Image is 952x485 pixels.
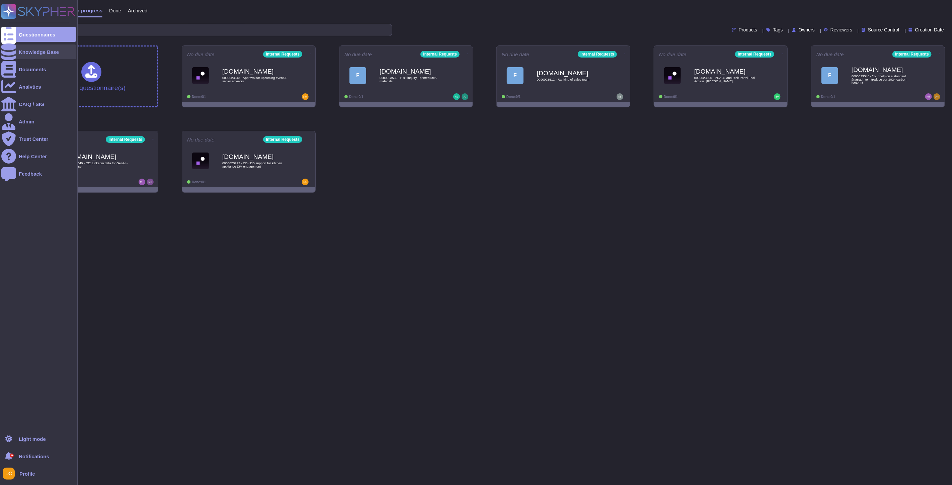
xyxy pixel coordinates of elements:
[773,27,783,32] span: Tags
[302,93,309,100] img: user
[694,76,761,83] span: 0000023506 - PRACL and Risk Portal Tool Access: [PERSON_NAME]
[868,27,899,32] span: Source Control
[915,27,944,32] span: Creation Date
[147,179,154,185] img: user
[617,93,623,100] img: user
[192,180,206,184] span: Done: 0/1
[19,50,59,55] div: Knowledge Base
[106,136,145,143] div: Internal Requests
[1,466,19,481] button: user
[578,51,617,58] div: Internal Requests
[65,162,132,168] span: 0000023340 - RE: Linkedin data for GenAI - Firm advise
[19,154,47,159] div: Help Center
[934,93,940,100] img: user
[380,76,447,83] span: 0000023530 - Risk inquiry - printed McK materials
[1,131,76,146] a: Trust Center
[19,67,46,72] div: Documents
[506,95,521,99] span: Done: 0/1
[1,44,76,59] a: Knowledge Base
[537,70,604,76] b: [DOMAIN_NAME]
[925,93,932,100] img: user
[1,114,76,129] a: Admin
[694,68,761,75] b: [DOMAIN_NAME]
[222,76,289,83] span: 0000023543 - Approval for upcoming event & senior advisors
[65,154,132,160] b: [DOMAIN_NAME]
[57,62,126,91] div: Upload questionnaire(s)
[349,67,366,84] div: F
[19,119,34,124] div: Admin
[192,153,209,169] img: Logo
[1,97,76,111] a: CAIQ / SIG
[830,27,852,32] span: Reviewers
[3,468,15,480] img: user
[19,454,49,459] span: Notifications
[462,93,468,100] img: user
[821,95,835,99] span: Done: 0/1
[222,154,289,160] b: [DOMAIN_NAME]
[187,137,215,142] span: No due date
[774,93,781,100] img: user
[1,166,76,181] a: Feedback
[192,67,209,84] img: Logo
[739,27,757,32] span: Products
[507,67,524,84] div: F
[75,8,102,13] span: In progress
[222,68,289,75] b: [DOMAIN_NAME]
[816,52,844,57] span: No due date
[821,67,838,84] div: F
[187,52,215,57] span: No due date
[19,102,44,107] div: CAIQ / SIG
[19,84,41,89] div: Analytics
[664,95,678,99] span: Done: 0/1
[263,51,302,58] div: Internal Requests
[799,27,815,32] span: Owners
[19,32,55,37] div: Questionnaires
[1,79,76,94] a: Analytics
[380,68,447,75] b: [DOMAIN_NAME]
[852,67,919,73] b: [DOMAIN_NAME]
[735,51,774,58] div: Internal Requests
[222,162,289,168] span: 0000023272 - CD / ED support for kitchen appliance DtV engagement
[109,8,121,13] span: Done
[128,8,147,13] span: Archived
[420,51,460,58] div: Internal Requests
[10,454,14,458] div: 9+
[852,75,919,84] span: 0000023348 - Your help on a standard âragraph to introduce our 2024 carbon footprint
[1,149,76,164] a: Help Center
[192,95,206,99] span: Done: 0/1
[19,171,42,176] div: Feedback
[263,136,302,143] div: Internal Requests
[139,179,145,185] img: user
[659,52,687,57] span: No due date
[453,93,460,100] img: user
[537,78,604,81] span: 0000023511 - Ranking of sales team
[502,52,529,57] span: No due date
[19,136,48,141] div: Trust Center
[1,27,76,42] a: Questionnaires
[349,95,363,99] span: Done: 0/1
[344,52,372,57] span: No due date
[26,24,392,36] input: Search by keywords
[302,179,309,185] img: user
[1,62,76,77] a: Documents
[664,67,681,84] img: Logo
[19,436,46,442] div: Light mode
[19,471,35,476] span: Profile
[892,51,932,58] div: Internal Requests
